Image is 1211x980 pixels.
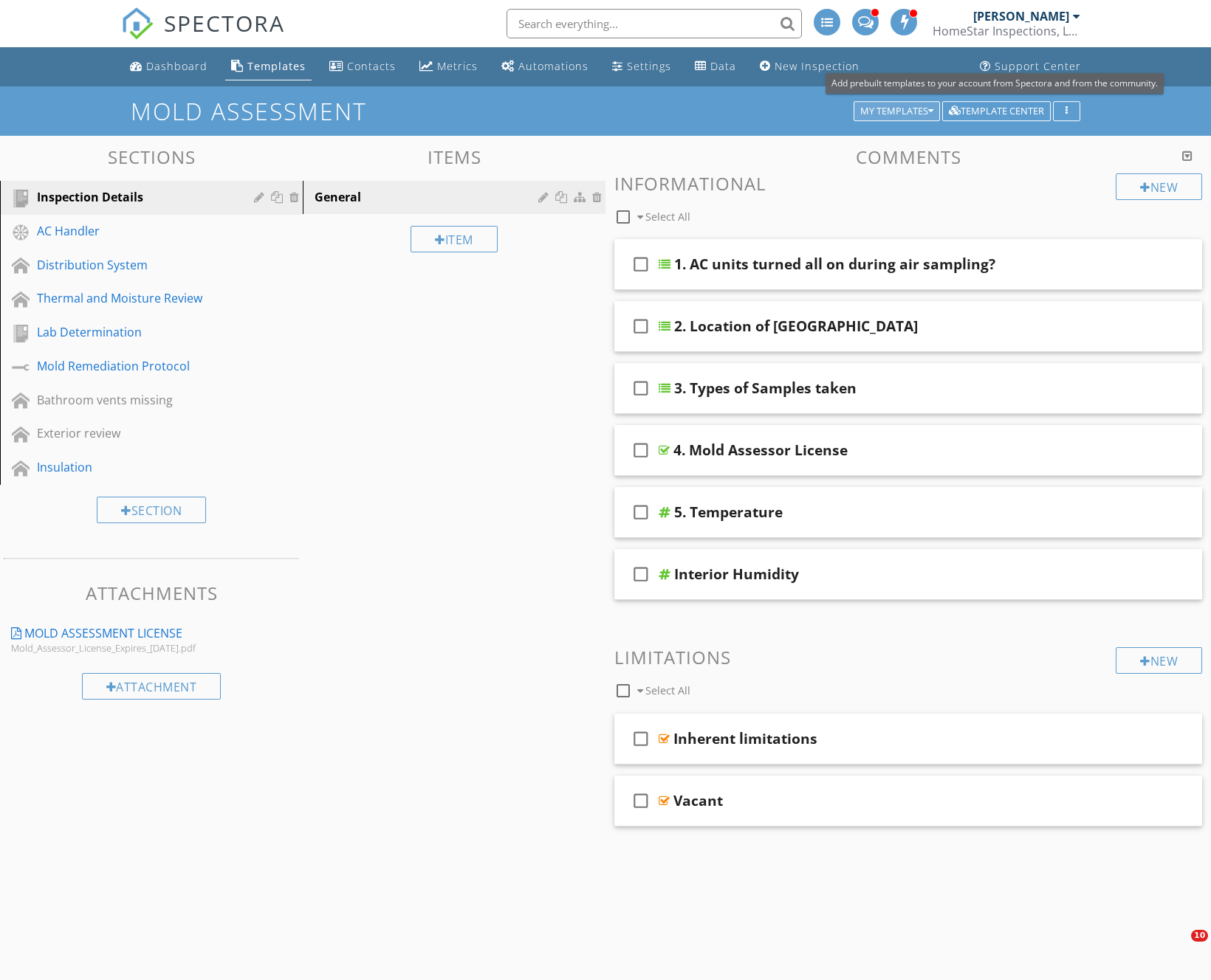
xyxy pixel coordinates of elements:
[673,792,723,810] div: Vacant
[973,9,1069,24] div: [PERSON_NAME]
[942,103,1051,117] a: Template Center
[1116,647,1202,674] div: New
[673,441,848,459] div: 4. Mold Assessor License
[4,617,303,661] a: Mold Assessment License Mold_Assessor_License_Expires_[DATE].pdf
[629,432,653,468] i: check_box_outline_blank
[1191,930,1208,942] span: 10
[121,20,285,51] a: SPECTORA
[37,424,233,442] div: Exterior review
[37,391,233,409] div: Bathroom vents missing
[37,458,233,476] div: Insulation
[974,53,1087,80] a: Support Center
[37,323,233,341] div: Lab Determination
[82,673,222,700] div: Attachment
[495,53,594,80] a: Automations (Advanced)
[674,565,799,583] div: Interior Humidity
[674,379,857,397] div: 3. Types of Samples taken
[995,59,1081,73] div: Support Center
[645,683,690,697] span: Select All
[1161,930,1196,965] iframe: Intercom live chat
[754,53,865,80] a: New Inspection
[775,59,860,73] div: New Inspection
[225,53,312,80] a: Templates
[629,246,653,282] i: check_box_outline_blank
[606,53,677,80] a: Settings
[124,53,213,80] a: Dashboard
[437,59,478,73] div: Metrics
[414,53,484,80] a: Metrics
[164,7,285,38] span: SPECTORA
[11,642,240,654] div: Mold_Assessor_License_Expires_[DATE].pdf
[645,210,690,224] span: Select All
[315,188,543,206] div: General
[24,624,182,642] div: Mold Assessment License
[629,721,653,756] i: check_box_outline_blank
[37,188,233,206] div: Inspection Details
[37,357,233,375] div: Mold Remediation Protocol
[942,101,1051,122] button: Template Center
[97,497,206,523] div: Section
[37,222,233,240] div: AC Handler
[673,730,817,748] div: Inherent limitations
[629,783,653,818] i: check_box_outline_blank
[121,7,154,40] img: The Best Home Inspection Software - Spectora
[854,101,940,122] button: My Templates
[629,494,653,530] i: check_box_outline_blank
[710,59,736,73] div: Data
[131,98,1080,124] h1: Mold Assessment
[627,59,671,73] div: Settings
[247,59,306,73] div: Templates
[411,226,498,252] div: Item
[347,59,396,73] div: Contacts
[933,24,1080,38] div: HomeStar Inspections, LLC
[303,147,605,167] h3: Items
[323,53,402,80] a: Contacts
[860,106,933,117] div: My Templates
[518,59,589,73] div: Automations
[37,289,233,307] div: Thermal and Moisture Review
[629,556,653,592] i: check_box_outline_blank
[674,255,995,273] div: 1. AC units turned all on during air sampling?
[689,53,742,80] a: Data
[629,370,653,406] i: check_box_outline_blank
[674,503,783,521] div: 5. Temperature
[831,77,1158,89] span: Add prebuilt templates to your account from Spectora and from the community.
[37,256,233,274] div: Distribution System
[1116,173,1202,200] div: New
[614,147,1202,167] h3: Comments
[146,59,207,73] div: Dashboard
[674,317,918,335] div: 2. Location of [GEOGRAPHIC_DATA]
[949,106,1044,117] div: Template Center
[614,173,1202,193] h3: Informational
[629,308,653,344] i: check_box_outline_blank
[614,647,1202,667] h3: Limitations
[507,9,802,38] input: Search everything...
